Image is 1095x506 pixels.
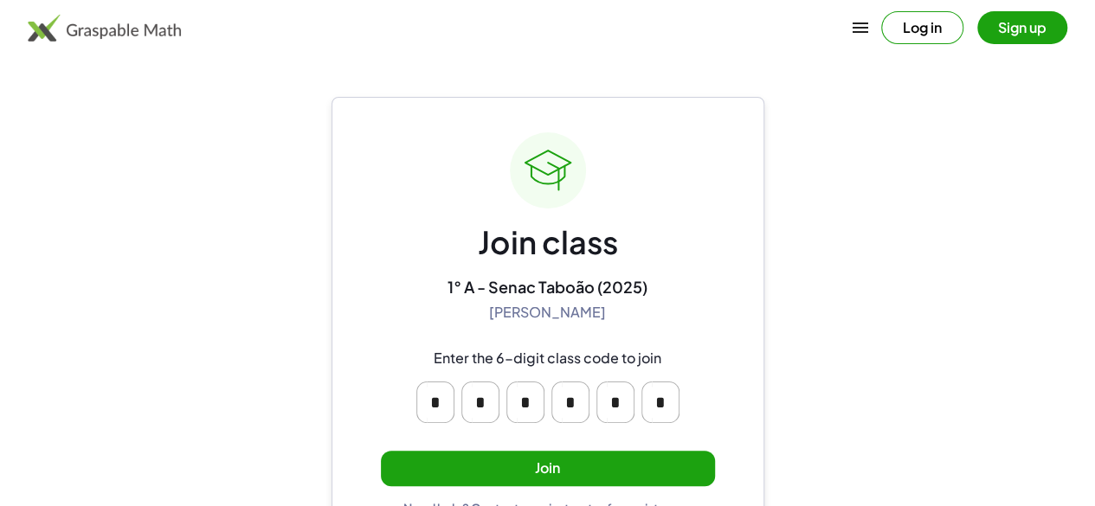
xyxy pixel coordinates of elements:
input: Please enter OTP character 3 [506,381,544,423]
div: Enter the 6-digit class code to join [434,349,661,368]
div: 1° A - Senac Taboão (2025) [448,277,647,297]
div: Join class [478,222,618,263]
input: Please enter OTP character 5 [596,381,634,423]
div: [PERSON_NAME] [489,304,606,322]
button: Log in [881,11,963,44]
input: Please enter OTP character 6 [641,381,680,423]
button: Join [381,451,715,486]
input: Please enter OTP character 1 [416,381,454,423]
input: Please enter OTP character 2 [461,381,499,423]
button: Sign up [977,11,1067,44]
input: Please enter OTP character 4 [551,381,589,423]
